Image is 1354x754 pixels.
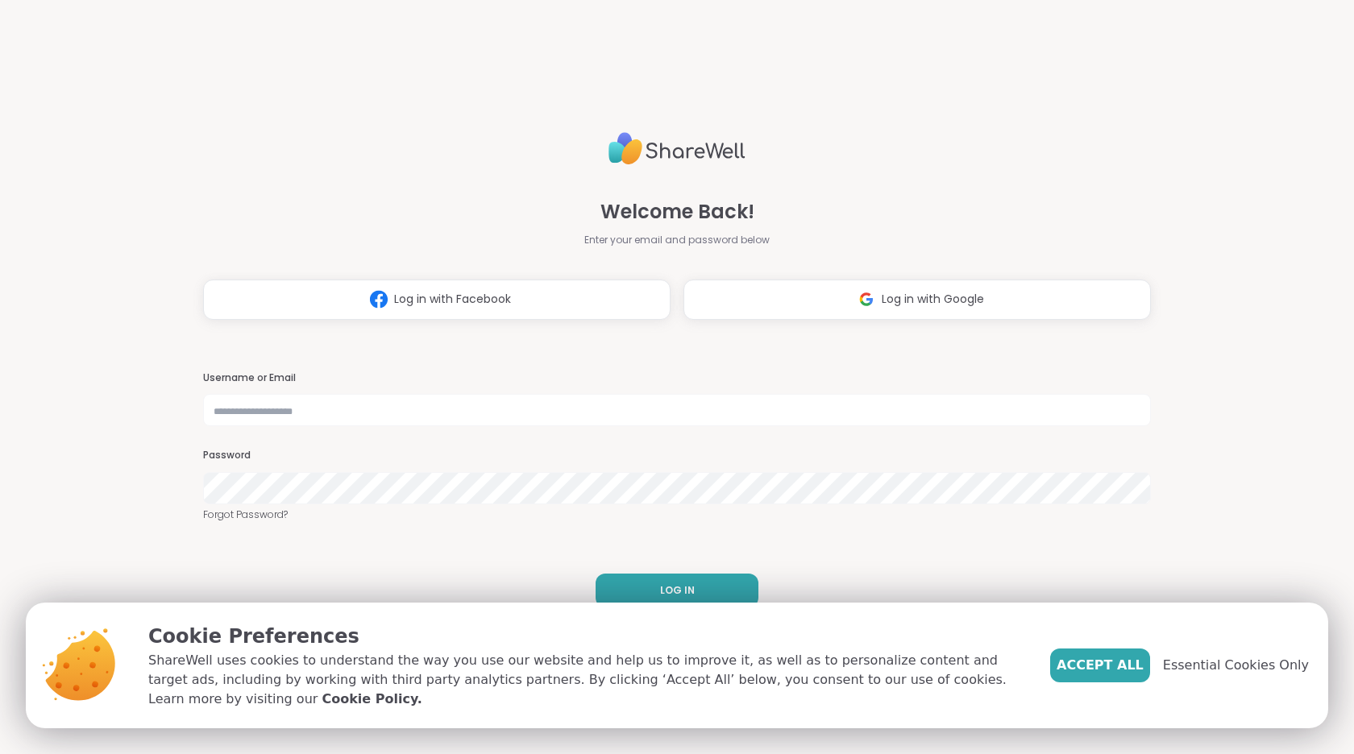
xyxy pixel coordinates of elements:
img: ShareWell Logomark [851,284,882,314]
img: ShareWell Logomark [363,284,394,314]
p: ShareWell uses cookies to understand the way you use our website and help us to improve it, as we... [148,651,1024,709]
button: Log in with Google [683,280,1151,320]
button: Accept All [1050,648,1150,682]
h3: Password [203,449,1151,462]
img: ShareWell Logo [608,126,746,172]
span: LOG IN [660,583,695,598]
a: Cookie Policy. [322,690,422,709]
a: Forgot Password? [203,507,1151,522]
button: LOG IN [596,574,758,607]
span: Log in with Facebook [394,291,511,308]
h3: Username or Email [203,371,1151,385]
span: Enter your email and password below [584,233,770,247]
span: Accept All [1057,656,1144,675]
span: Log in with Google [882,291,984,308]
p: Cookie Preferences [148,622,1024,651]
span: Essential Cookies Only [1163,656,1309,675]
button: Log in with Facebook [203,280,671,320]
span: Welcome Back! [600,197,754,226]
